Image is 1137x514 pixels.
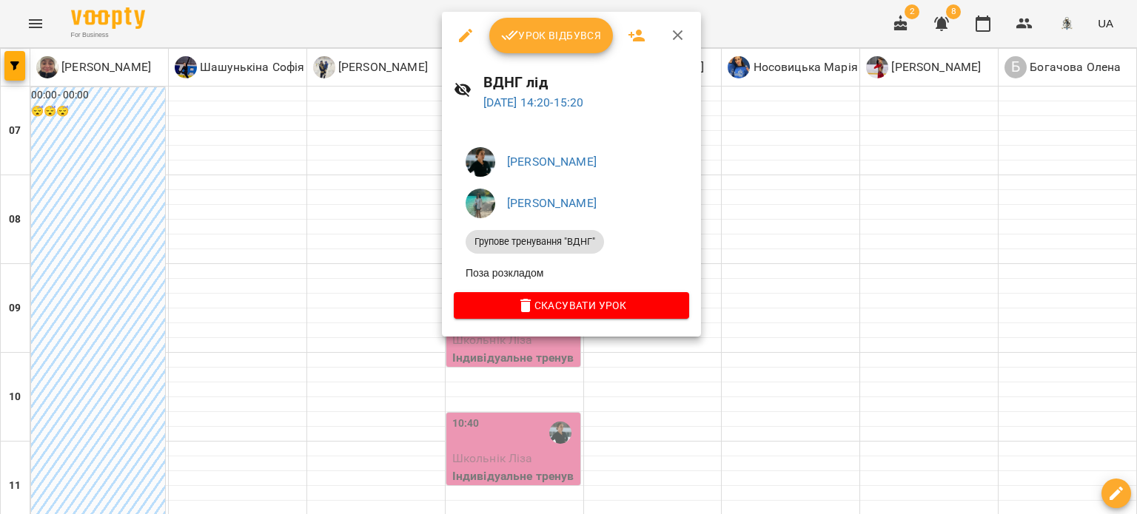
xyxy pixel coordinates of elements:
li: Поза розкладом [454,260,689,286]
span: Урок відбувся [501,27,602,44]
button: Скасувати Урок [454,292,689,319]
h6: ВДНГ лід [483,71,690,94]
a: [DATE] 14:20-15:20 [483,95,584,109]
span: Групове тренування "ВДНГ" [466,235,604,248]
button: Урок відбувся [489,18,614,53]
span: Скасувати Урок [466,297,677,314]
a: [PERSON_NAME] [507,155,597,169]
a: [PERSON_NAME] [507,196,597,210]
img: 829387a183b2768e27a5d642b4f9f013.jpeg [466,189,495,218]
img: ef9981bfbadbbfa2c0e5a512eccabdc4.jpeg [466,147,495,177]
